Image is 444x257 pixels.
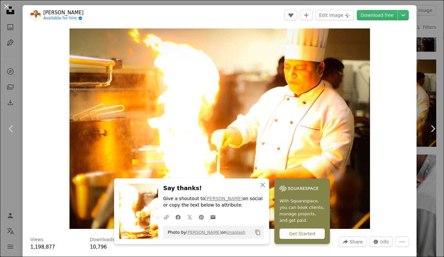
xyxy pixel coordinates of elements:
span: 10,796 [90,244,107,250]
h3: Views [30,237,44,243]
button: Stats about this image [369,237,393,247]
button: More Actions [395,237,409,247]
h3: Downloads [90,237,115,243]
button: Share this image [339,237,366,247]
button: Choose download size [398,10,409,20]
a: Available for hire [43,16,84,21]
a: Download free [357,10,397,20]
img: chef holding fry pan [69,28,370,229]
a: Share on Pinterest [196,210,207,223]
img: file-1747939142011-51e5cc87e3c9 [280,184,318,193]
a: Unsplash [226,230,245,235]
a: [PERSON_NAME] [205,196,243,201]
p: Give a shoutout to on social or copy the text below to attribute. [163,196,264,209]
a: Next [421,98,444,160]
span: With Squarespace, you can book clients, manage projects, and get paid. [280,198,325,224]
a: Share on Twitter [184,210,196,223]
a: With Squarespace, you can book clients, manage projects, and get paid.Get Started [274,178,330,244]
span: Photo by on [164,227,246,238]
img: Go to Hemant Latawa's profile [30,10,41,20]
h3: Say thanks! [163,184,264,193]
button: Like [284,10,297,20]
button: Copy to clipboard [252,227,263,238]
button: Add to Collection [300,10,313,20]
a: [PERSON_NAME] [43,9,84,16]
span: 1,198,877 [30,244,55,250]
a: Share on Facebook [172,210,184,223]
a: Share over email [207,210,219,223]
span: Share [350,237,363,247]
a: [PERSON_NAME] [186,230,221,235]
button: Zoom in on this image [69,28,370,229]
div: Get Started [280,229,325,239]
button: Edit image [315,10,354,20]
span: Info [380,237,389,247]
